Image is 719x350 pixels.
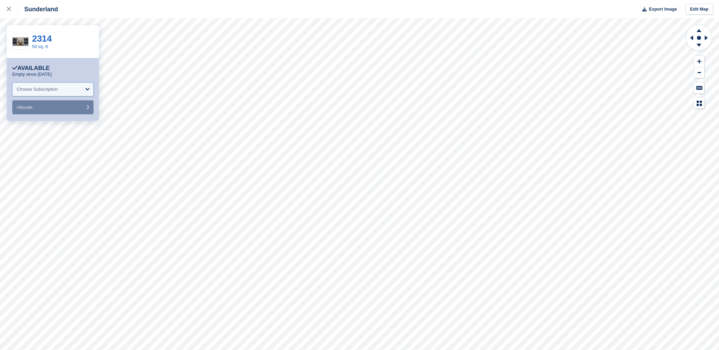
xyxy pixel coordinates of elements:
[694,56,705,67] button: Zoom In
[18,5,58,13] div: Sunderland
[32,44,48,49] a: 50 sq. ft
[32,33,52,44] a: 2314
[649,6,677,13] span: Export Image
[694,82,705,93] button: Keyboard Shortcuts
[12,72,52,77] p: Empty since [DATE]
[13,37,28,46] img: 50%20SQ.FT.jpg
[686,4,714,15] a: Edit Map
[694,67,705,78] button: Zoom Out
[694,98,705,109] button: Map Legend
[12,65,50,72] div: Available
[638,4,677,15] button: Export Image
[12,100,94,114] button: Allocate
[17,105,32,110] span: Allocate
[17,86,58,93] div: Choose Subscription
